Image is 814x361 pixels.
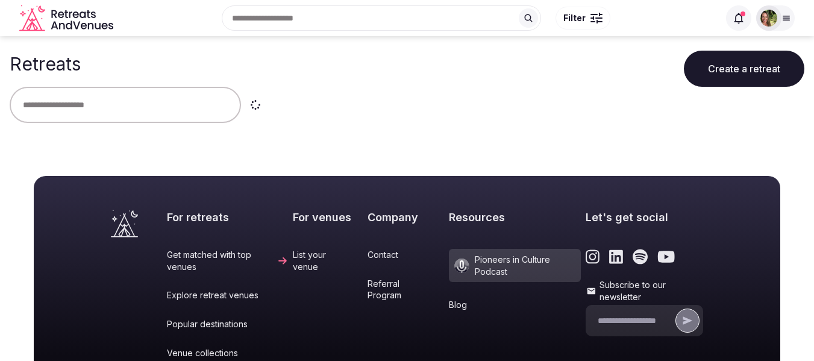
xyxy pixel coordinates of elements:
a: Contact [368,249,444,261]
a: Visit the homepage [111,210,138,237]
a: Get matched with top venues [167,249,288,272]
a: Link to the retreats and venues Instagram page [586,249,600,265]
a: Blog [449,299,581,311]
a: Referral Program [368,278,444,301]
a: List your venue [293,249,363,272]
a: Link to the retreats and venues Youtube page [657,249,675,265]
img: Shay Tippie [760,10,777,27]
h2: Let's get social [586,210,703,225]
span: Filter [563,12,586,24]
h1: Retreats [10,53,81,75]
h2: For venues [293,210,363,225]
button: Create a retreat [684,51,804,87]
a: Link to the retreats and venues Spotify page [633,249,648,265]
label: Subscribe to our newsletter [586,279,703,303]
button: Filter [556,7,610,30]
a: Link to the retreats and venues LinkedIn page [609,249,623,265]
h2: Resources [449,210,581,225]
a: Pioneers in Culture Podcast [449,249,581,282]
svg: Retreats and Venues company logo [19,5,116,32]
a: Explore retreat venues [167,289,288,301]
h2: For retreats [167,210,288,225]
a: Venue collections [167,347,288,359]
h2: Company [368,210,444,225]
a: Visit the homepage [19,5,116,32]
a: Popular destinations [167,318,288,330]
